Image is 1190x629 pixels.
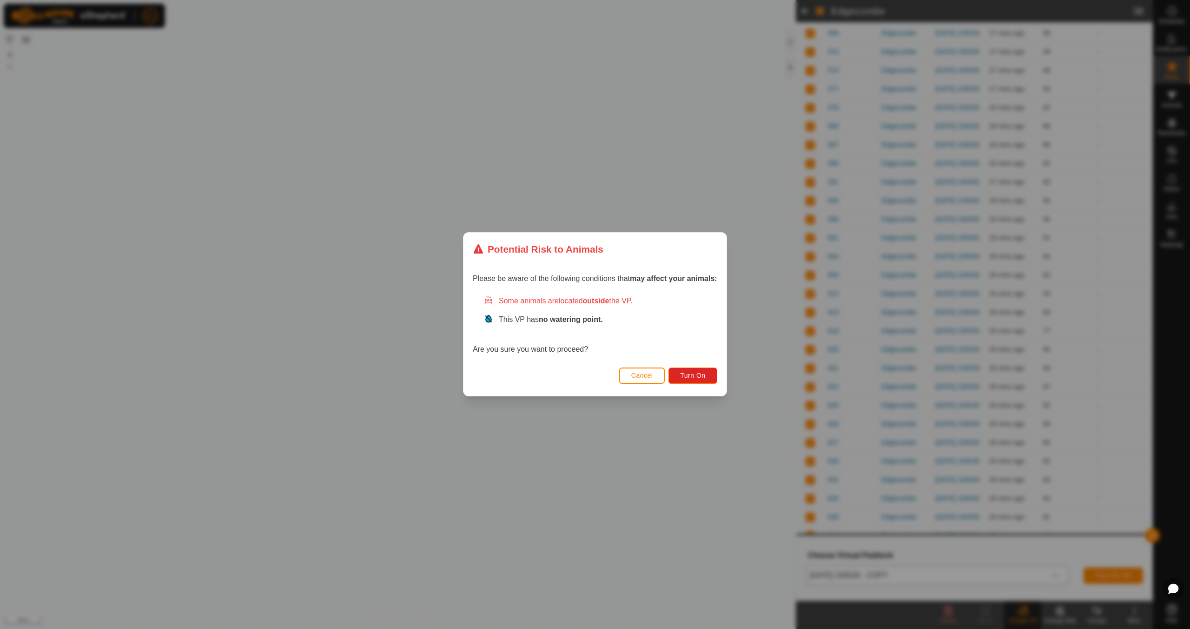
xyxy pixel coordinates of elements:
span: located the VP. [559,297,633,305]
span: Please be aware of the following conditions that [473,275,717,283]
strong: outside [583,297,609,305]
button: Turn On [669,368,717,384]
div: Are you sure you want to proceed? [473,296,717,355]
div: Potential Risk to Animals [473,242,603,256]
strong: no watering point. [539,316,603,324]
div: Some animals are [484,296,717,307]
button: Cancel [619,368,665,384]
span: Turn On [681,372,706,380]
span: Cancel [631,372,653,380]
span: This VP has [499,316,603,324]
strong: may affect your animals: [630,275,717,283]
